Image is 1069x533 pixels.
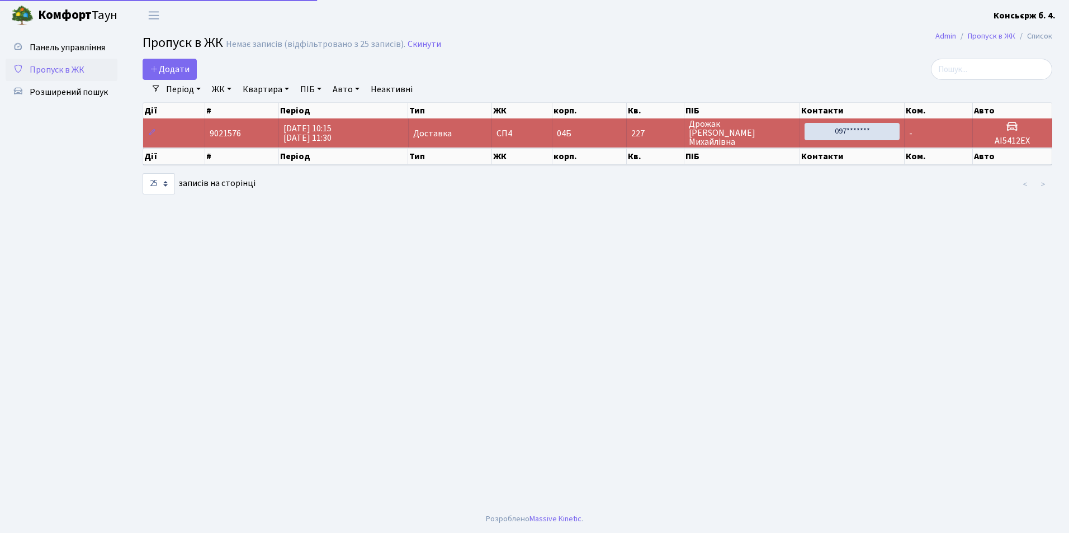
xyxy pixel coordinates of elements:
[210,127,241,140] span: 9021576
[627,148,684,165] th: Кв.
[1015,30,1052,42] li: Список
[143,33,223,53] span: Пропуск в ЖК
[905,148,973,165] th: Ком.
[143,173,175,194] select: записів на сторінці
[143,173,256,194] label: записів на сторінці
[492,148,552,165] th: ЖК
[800,148,904,165] th: Контакти
[6,59,117,81] a: Пропуск в ЖК
[328,80,364,99] a: Авто
[143,148,205,165] th: Дії
[977,136,1047,146] h5: АІ5412ЕХ
[205,103,279,118] th: #
[408,148,491,165] th: Тип
[143,103,205,118] th: Дії
[408,39,441,50] a: Скинути
[931,59,1052,80] input: Пошук...
[30,86,108,98] span: Розширений пошук
[631,129,679,138] span: 227
[11,4,34,27] img: logo.png
[30,64,84,76] span: Пропуск в ЖК
[413,129,452,138] span: Доставка
[557,127,571,140] span: 04Б
[238,80,294,99] a: Квартира
[492,103,552,118] th: ЖК
[627,103,684,118] th: Кв.
[162,80,205,99] a: Період
[283,122,332,144] span: [DATE] 10:15 [DATE] 11:30
[366,80,417,99] a: Неактивні
[973,148,1052,165] th: Авто
[140,6,168,25] button: Переключити навігацію
[496,129,547,138] span: СП4
[905,103,973,118] th: Ком.
[408,103,491,118] th: Тип
[935,30,956,42] a: Admin
[226,39,405,50] div: Немає записів (відфільтровано з 25 записів).
[552,148,627,165] th: корп.
[800,103,904,118] th: Контакти
[150,63,190,75] span: Додати
[919,25,1069,48] nav: breadcrumb
[973,103,1053,118] th: Авто
[684,103,801,118] th: ПІБ
[30,41,105,54] span: Панель управління
[143,59,197,80] a: Додати
[38,6,92,24] b: Комфорт
[296,80,326,99] a: ПІБ
[207,80,236,99] a: ЖК
[994,9,1056,22] a: Консьєрж б. 4.
[279,148,409,165] th: Період
[6,36,117,59] a: Панель управління
[205,148,279,165] th: #
[909,127,912,140] span: -
[38,6,117,25] span: Таун
[552,103,627,118] th: корп.
[689,120,796,146] span: Дрожак [PERSON_NAME] Михайлівна
[279,103,409,118] th: Період
[6,81,117,103] a: Розширений пошук
[968,30,1015,42] a: Пропуск в ЖК
[529,513,581,525] a: Massive Kinetic
[684,148,801,165] th: ПІБ
[486,513,583,525] div: Розроблено .
[994,9,1056,22] b: Консьєрж б. 4.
